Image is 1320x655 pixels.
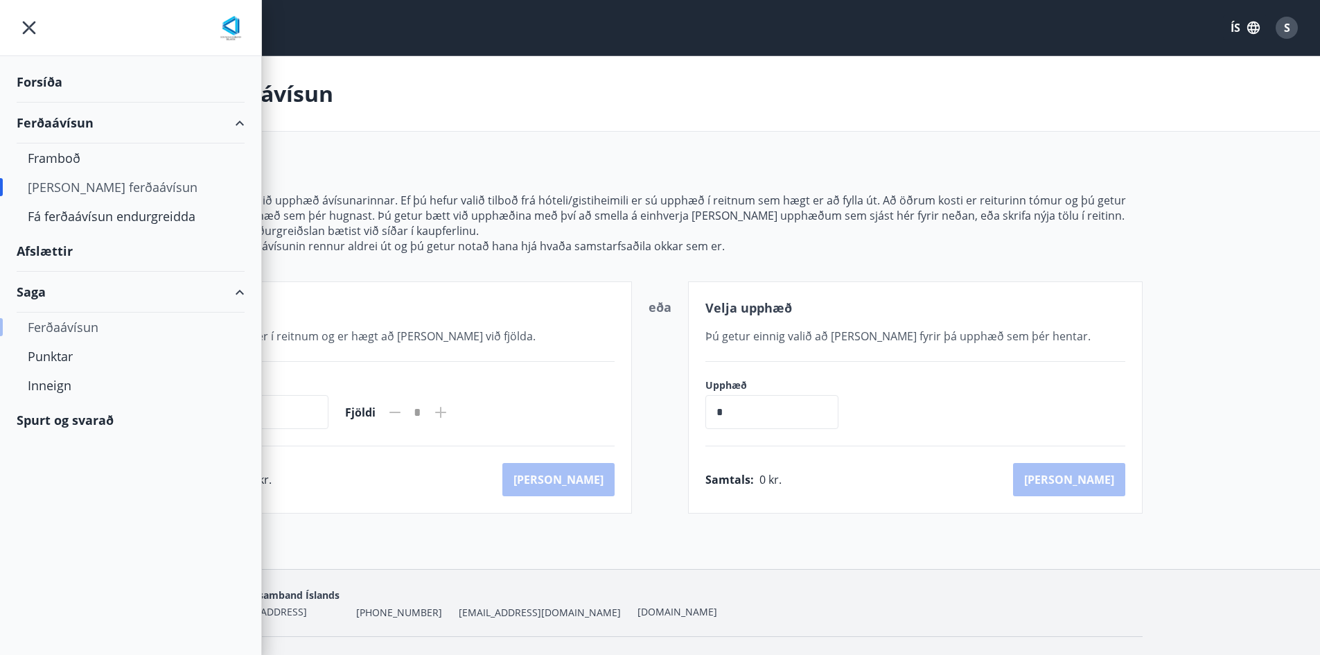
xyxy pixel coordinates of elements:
button: menu [17,15,42,40]
label: Upphæð [705,378,852,392]
span: Valið tilboð er í reitnum og er hægt að [PERSON_NAME] við fjölda. [195,329,536,344]
p: Athugaðu að niðurgreiðslan bætist við síðar í kaupferlinu. [178,223,1143,238]
div: [PERSON_NAME] ferðaávísun [28,173,234,202]
img: union_logo [217,15,245,43]
span: eða [649,299,671,315]
span: Velja upphæð [705,299,792,316]
div: Forsíða [17,62,245,103]
div: Inneign [28,371,234,400]
div: Saga [17,272,245,313]
span: Samtals : [705,472,754,487]
div: Afslættir [17,231,245,272]
span: Fjöldi [345,405,376,420]
span: Kennarasamband Íslands [219,588,340,602]
button: ÍS [1223,15,1267,40]
div: Fá ferðaávísun endurgreidda [28,202,234,231]
span: [PHONE_NUMBER] [356,606,442,620]
p: Mundu að ferðaávísunin rennur aldrei út og þú getur notað hana hjá hvaða samstarfsaðila okkar sem... [178,238,1143,254]
span: S [1284,20,1290,35]
button: S [1270,11,1303,44]
span: [STREET_ADDRESS] [219,605,307,618]
a: [DOMAIN_NAME] [637,605,717,618]
div: Framboð [28,143,234,173]
span: [EMAIL_ADDRESS][DOMAIN_NAME] [459,606,621,620]
p: Hér getur þú valið upphæð ávísunarinnar. Ef þú hefur valið tilboð frá hóteli/gistiheimili er sú u... [178,193,1143,223]
div: Ferðaávísun [17,103,245,143]
span: Þú getur einnig valið að [PERSON_NAME] fyrir þá upphæð sem þér hentar. [705,329,1091,344]
div: Ferðaávísun [28,313,234,342]
div: Spurt og svarað [17,400,245,440]
span: 0 kr. [759,472,782,487]
div: Punktar [28,342,234,371]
